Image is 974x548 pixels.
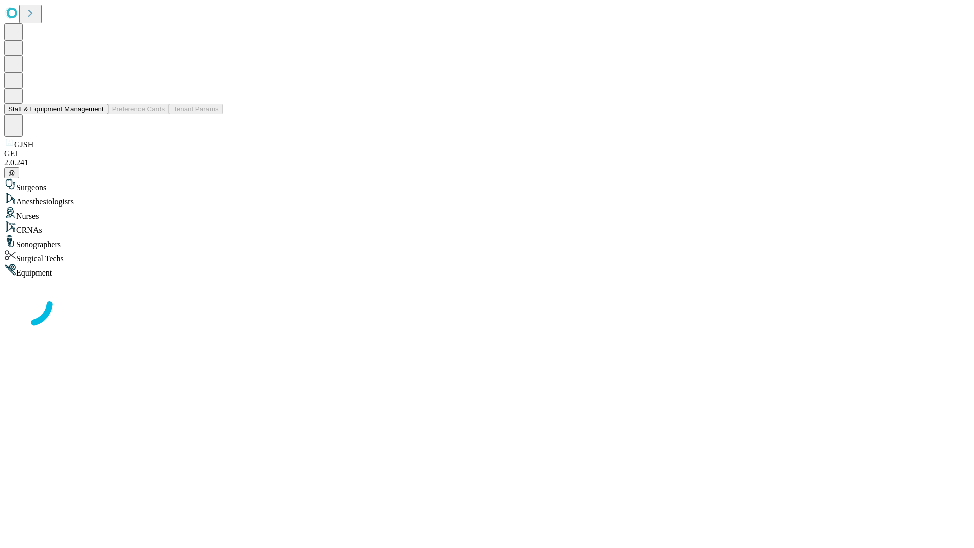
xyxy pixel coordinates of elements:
[4,158,970,167] div: 2.0.241
[108,104,169,114] button: Preference Cards
[4,149,970,158] div: GEI
[4,104,108,114] button: Staff & Equipment Management
[4,221,970,235] div: CRNAs
[4,207,970,221] div: Nurses
[4,235,970,249] div: Sonographers
[4,192,970,207] div: Anesthesiologists
[4,167,19,178] button: @
[4,263,970,278] div: Equipment
[169,104,223,114] button: Tenant Params
[4,178,970,192] div: Surgeons
[14,140,33,149] span: GJSH
[8,169,15,177] span: @
[4,249,970,263] div: Surgical Techs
